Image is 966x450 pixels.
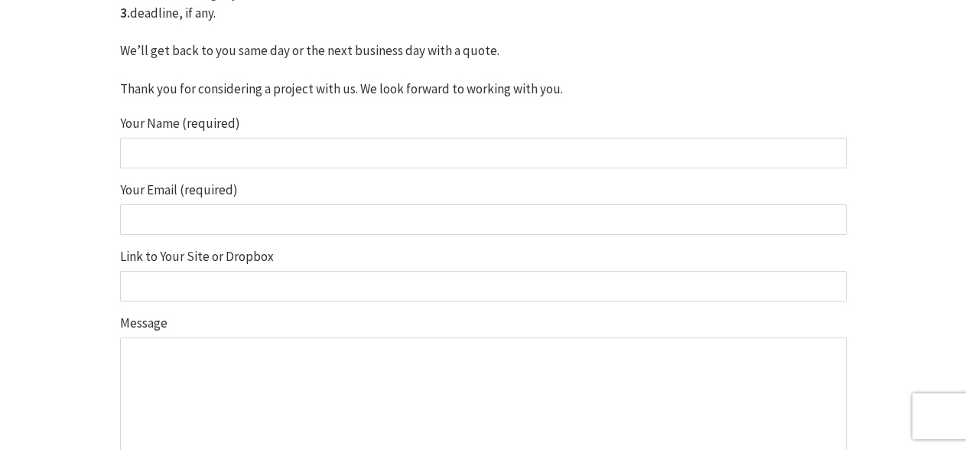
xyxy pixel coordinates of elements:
[120,5,130,21] strong: 3.
[120,80,847,99] p: Thank you for considering a project with us. We look forward to working with you.
[120,204,847,235] input: Your Email (required)
[120,138,847,168] input: Your Name (required)
[120,41,847,61] p: We’ll get back to you same day or the next business day with a quote.
[120,184,847,235] label: Your Email (required)
[120,271,847,302] input: Link to Your Site or Dropbox
[120,117,847,168] label: Your Name (required)
[120,250,847,302] label: Link to Your Site or Dropbox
